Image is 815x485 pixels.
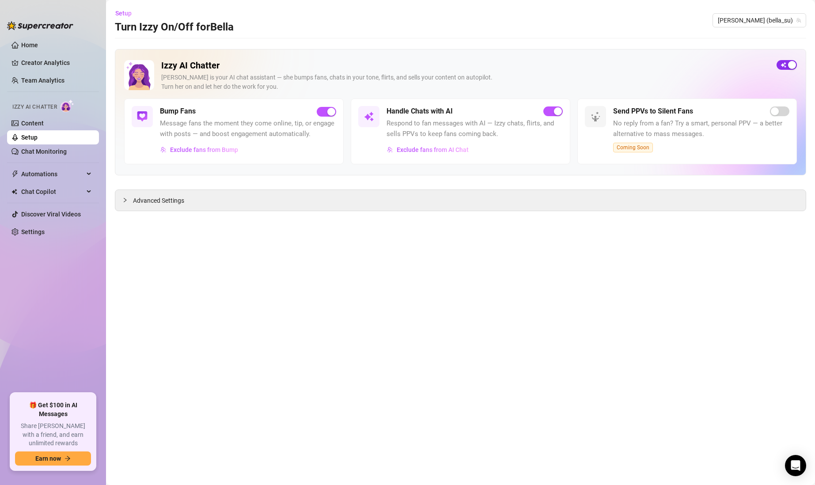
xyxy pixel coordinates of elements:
a: Setup [21,134,38,141]
a: Discover Viral Videos [21,211,81,218]
button: Earn nowarrow-right [15,451,91,466]
span: Advanced Settings [133,196,184,205]
img: svg%3e [590,111,601,122]
div: collapsed [122,195,133,205]
h3: Turn Izzy On/Off for Bella [115,20,234,34]
div: Open Intercom Messenger [785,455,806,476]
img: logo-BBDzfeDw.svg [7,21,73,30]
span: thunderbolt [11,171,19,178]
button: Exclude fans from AI Chat [387,143,469,157]
button: Exclude fans from Bump [160,143,239,157]
a: Chat Monitoring [21,148,67,155]
span: Coming Soon [613,143,653,152]
img: Izzy AI Chatter [124,60,154,90]
span: Earn now [35,455,61,462]
span: No reply from a fan? Try a smart, personal PPV — a better alternative to mass messages. [613,118,789,139]
span: 🎁 Get $100 in AI Messages [15,401,91,418]
span: Automations [21,167,84,181]
span: collapsed [122,197,128,203]
span: Izzy AI Chatter [12,103,57,111]
img: AI Chatter [61,99,74,112]
h2: Izzy AI Chatter [161,60,770,71]
img: svg%3e [387,147,393,153]
img: svg%3e [160,147,167,153]
a: Content [21,120,44,127]
div: [PERSON_NAME] is your AI chat assistant — she bumps fans, chats in your tone, flirts, and sells y... [161,73,770,91]
span: Exclude fans from Bump [170,146,238,153]
span: Setup [115,10,132,17]
button: Setup [115,6,139,20]
a: Team Analytics [21,77,64,84]
a: Settings [21,228,45,235]
span: arrow-right [64,455,71,462]
h5: Send PPVs to Silent Fans [613,106,693,117]
span: Message fans the moment they come online, tip, or engage with posts — and boost engagement automa... [160,118,336,139]
img: Chat Copilot [11,189,17,195]
span: Share [PERSON_NAME] with a friend, and earn unlimited rewards [15,422,91,448]
h5: Bump Fans [160,106,196,117]
a: Creator Analytics [21,56,92,70]
span: Chat Copilot [21,185,84,199]
h5: Handle Chats with AI [387,106,453,117]
span: Respond to fan messages with AI — Izzy chats, flirts, and sells PPVs to keep fans coming back. [387,118,563,139]
span: Bella (bella_su) [718,14,801,27]
span: Exclude fans from AI Chat [397,146,469,153]
img: svg%3e [364,111,374,122]
span: team [796,18,801,23]
a: Home [21,42,38,49]
img: svg%3e [137,111,148,122]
